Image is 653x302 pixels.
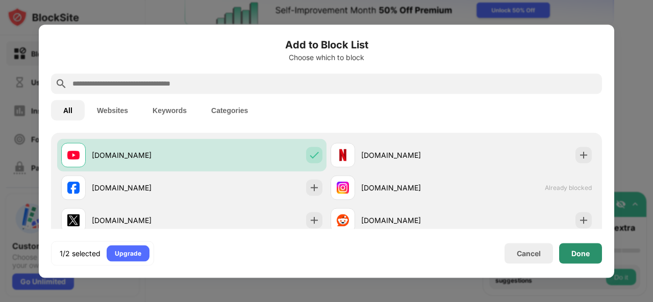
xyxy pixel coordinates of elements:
span: Already blocked [545,184,592,191]
button: Websites [85,100,140,120]
div: [DOMAIN_NAME] [92,215,192,226]
div: 1/2 selected [60,248,101,258]
img: favicons [67,149,80,161]
div: [DOMAIN_NAME] [361,215,461,226]
button: Categories [199,100,260,120]
h6: Add to Block List [51,37,602,52]
img: favicons [67,181,80,194]
button: Keywords [140,100,199,120]
div: Choose which to block [51,53,602,61]
button: All [51,100,85,120]
div: [DOMAIN_NAME] [92,150,192,160]
div: Done [571,249,590,257]
img: search.svg [55,77,67,90]
img: favicons [337,214,349,226]
div: Cancel [517,249,541,258]
img: favicons [337,181,349,194]
div: [DOMAIN_NAME] [361,150,461,160]
img: favicons [337,149,349,161]
div: [DOMAIN_NAME] [92,182,192,193]
img: favicons [67,214,80,226]
div: [DOMAIN_NAME] [361,182,461,193]
div: Upgrade [115,248,141,258]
